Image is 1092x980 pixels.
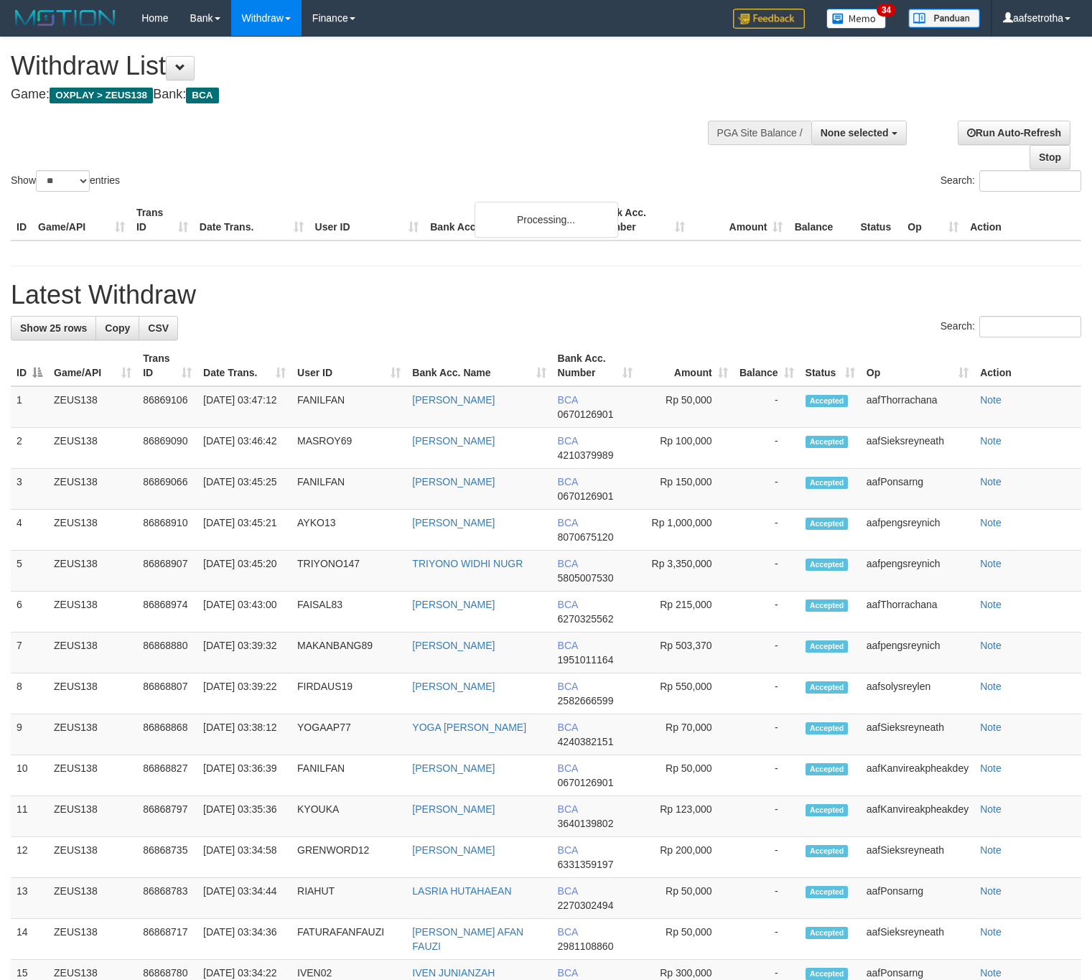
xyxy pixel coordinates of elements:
a: [PERSON_NAME] [412,599,495,610]
a: TRIYONO WIDHI NUGR [412,558,523,569]
td: [DATE] 03:39:32 [197,633,291,673]
div: PGA Site Balance / [708,121,811,145]
input: Search: [979,316,1081,337]
span: Accepted [806,845,849,857]
td: 86868907 [137,551,197,592]
a: Copy [95,316,139,340]
input: Search: [979,170,1081,192]
td: 1 [11,386,48,428]
td: 7 [11,633,48,673]
td: aafSieksreyneath [861,428,974,469]
a: Note [980,926,1002,938]
td: ZEUS138 [48,796,137,837]
td: [DATE] 03:35:36 [197,796,291,837]
td: FIRDAUS19 [291,673,406,714]
td: aafThorrachana [861,592,974,633]
div: Processing... [475,202,618,238]
img: panduan.png [908,9,980,28]
span: Accepted [806,640,849,653]
a: Show 25 rows [11,316,96,340]
td: ZEUS138 [48,878,137,919]
span: Copy 2270302494 to clipboard [558,900,614,911]
span: BCA [558,558,578,569]
td: 11 [11,796,48,837]
td: - [734,919,800,960]
td: 86869106 [137,386,197,428]
td: ZEUS138 [48,510,137,551]
td: ZEUS138 [48,469,137,510]
td: aafPonsarng [861,469,974,510]
span: Accepted [806,886,849,898]
span: BCA [558,517,578,528]
td: Rp 200,000 [638,837,734,878]
span: Copy 5805007530 to clipboard [558,572,614,584]
a: Note [980,558,1002,569]
td: Rp 50,000 [638,878,734,919]
a: [PERSON_NAME] [412,844,495,856]
span: Copy 1951011164 to clipboard [558,654,614,666]
select: Showentries [36,170,90,192]
span: Copy [105,322,130,334]
span: Copy 3640139802 to clipboard [558,818,614,829]
td: - [734,755,800,796]
a: Note [980,394,1002,406]
span: Accepted [806,395,849,407]
span: BCA [558,844,578,856]
td: 86868868 [137,714,197,755]
td: [DATE] 03:38:12 [197,714,291,755]
td: 12 [11,837,48,878]
span: Copy 2582666599 to clipboard [558,695,614,706]
span: BCA [558,435,578,447]
td: Rp 550,000 [638,673,734,714]
td: Rp 215,000 [638,592,734,633]
a: Note [980,517,1002,528]
button: None selected [811,121,907,145]
td: ZEUS138 [48,919,137,960]
td: FANILFAN [291,755,406,796]
a: Note [980,844,1002,856]
td: aafpengsreynich [861,510,974,551]
a: [PERSON_NAME] [412,394,495,406]
span: BCA [558,599,578,610]
td: aafSieksreyneath [861,919,974,960]
a: Note [980,762,1002,774]
h1: Withdraw List [11,52,714,80]
td: 9 [11,714,48,755]
th: ID [11,200,32,241]
a: Note [980,599,1002,610]
span: Accepted [806,927,849,939]
td: 4 [11,510,48,551]
td: [DATE] 03:45:20 [197,551,291,592]
th: Balance [788,200,854,241]
span: Accepted [806,681,849,694]
th: Amount [691,200,789,241]
td: [DATE] 03:43:00 [197,592,291,633]
a: [PERSON_NAME] [412,640,495,651]
th: Game/API [32,200,131,241]
td: [DATE] 03:36:39 [197,755,291,796]
td: [DATE] 03:34:58 [197,837,291,878]
td: 86868974 [137,592,197,633]
td: FANILFAN [291,386,406,428]
span: CSV [148,322,169,334]
span: Copy 0670126901 to clipboard [558,409,614,420]
span: BCA [558,394,578,406]
td: 10 [11,755,48,796]
a: Note [980,885,1002,897]
span: Accepted [806,722,849,734]
td: TRIYONO147 [291,551,406,592]
td: Rp 100,000 [638,428,734,469]
th: Op: activate to sort column ascending [861,345,974,386]
td: [DATE] 03:45:25 [197,469,291,510]
td: [DATE] 03:34:44 [197,878,291,919]
td: ZEUS138 [48,386,137,428]
td: ZEUS138 [48,551,137,592]
h1: Latest Withdraw [11,281,1081,309]
td: Rp 50,000 [638,755,734,796]
a: Note [980,967,1002,979]
th: Trans ID [131,200,194,241]
span: BCA [558,762,578,774]
span: BCA [558,967,578,979]
th: Date Trans. [194,200,309,241]
td: aafpengsreynich [861,633,974,673]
